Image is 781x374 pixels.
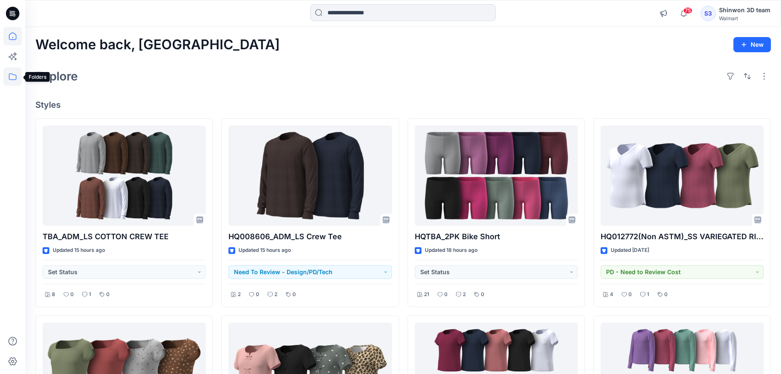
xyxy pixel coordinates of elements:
p: TBA_ADM_LS COTTON CREW TEE [43,231,206,243]
span: 75 [683,7,692,14]
div: Walmart [719,15,770,21]
p: 21 [424,290,429,299]
p: 8 [52,290,55,299]
a: HQ012772(Non ASTM)_SS VARIEGATED RIB TEE [601,126,764,226]
p: HQ012772(Non ASTM)_SS VARIEGATED RIB TEE [601,231,764,243]
p: 0 [481,290,484,299]
h4: Styles [35,100,771,110]
p: 4 [610,290,613,299]
p: 0 [106,290,110,299]
p: 1 [89,290,91,299]
p: 2 [463,290,466,299]
h2: Welcome back, [GEOGRAPHIC_DATA] [35,37,280,53]
p: Updated [DATE] [611,246,649,255]
h2: Explore [35,69,78,83]
a: TBA_ADM_LS COTTON CREW TEE [43,126,206,226]
a: HQTBA_2PK Bike Short [415,126,578,226]
p: 0 [293,290,296,299]
p: 0 [664,290,668,299]
div: S3 [700,6,716,21]
p: 0 [256,290,259,299]
p: 2 [238,290,241,299]
p: 0 [70,290,74,299]
a: HQ008606_ADM_LS Crew Tee [228,126,392,226]
p: 0 [444,290,448,299]
button: New [733,37,771,52]
p: 1 [647,290,649,299]
p: Updated 15 hours ago [53,246,105,255]
p: 2 [274,290,277,299]
div: Shinwon 3D team [719,5,770,15]
p: Updated 15 hours ago [239,246,291,255]
p: HQTBA_2PK Bike Short [415,231,578,243]
p: 0 [628,290,632,299]
p: HQ008606_ADM_LS Crew Tee [228,231,392,243]
p: Updated 18 hours ago [425,246,478,255]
